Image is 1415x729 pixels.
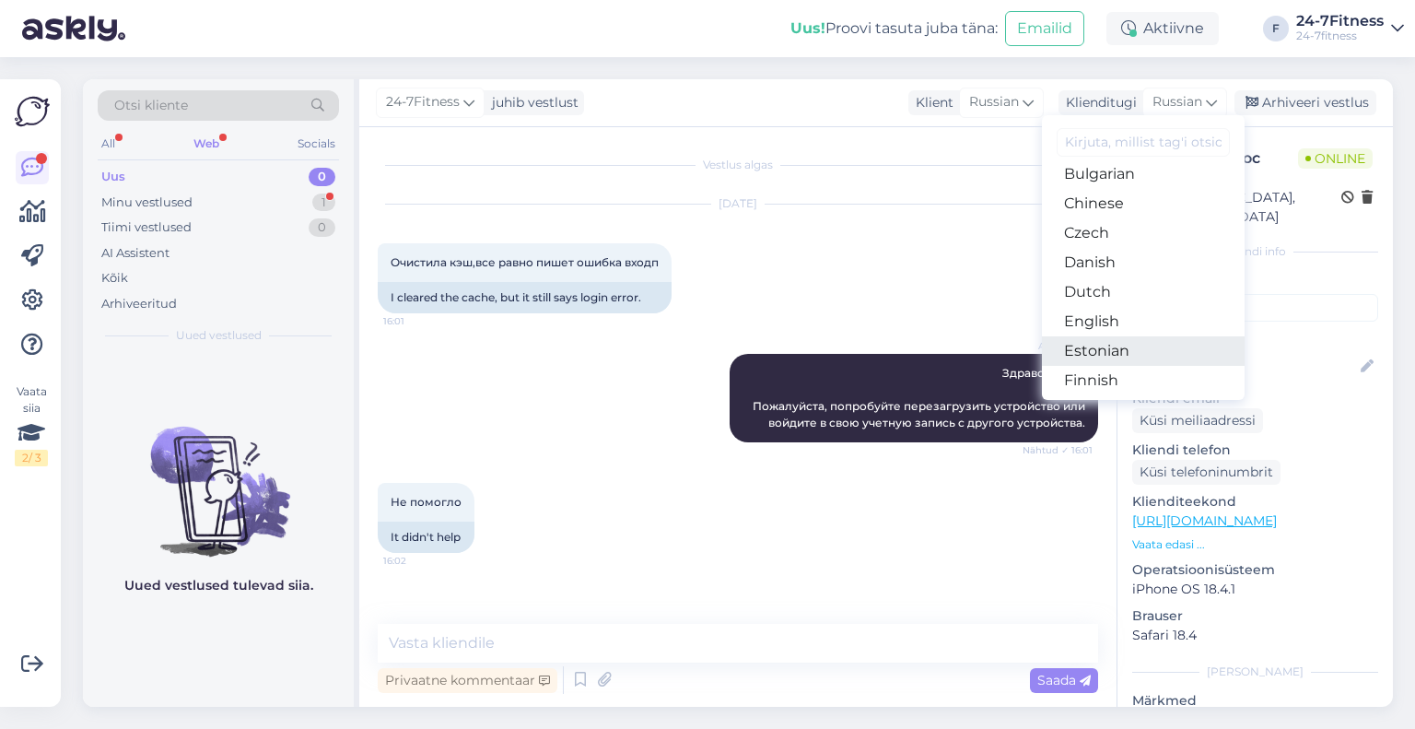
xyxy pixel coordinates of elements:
[378,522,474,553] div: It didn't help
[378,195,1098,212] div: [DATE]
[1296,14,1404,43] a: 24-7Fitness24-7fitness
[101,244,170,263] div: AI Assistent
[176,327,262,344] span: Uued vestlused
[1132,664,1378,680] div: [PERSON_NAME]
[15,383,48,466] div: Vaata siia
[383,314,452,328] span: 16:01
[378,157,1098,173] div: Vestlus algas
[1042,277,1245,307] a: Dutch
[1132,560,1378,580] p: Operatsioonisüsteem
[101,295,177,313] div: Arhiveeritud
[383,554,452,568] span: 16:02
[1132,460,1281,485] div: Küsi telefoninumbrit
[1042,189,1245,218] a: Chinese
[1042,218,1245,248] a: Czech
[1058,93,1137,112] div: Klienditugi
[1042,307,1245,336] a: English
[378,282,672,313] div: I cleared the cache, but it still says login error.
[790,18,998,40] div: Proovi tasuta juba täna:
[1037,672,1091,688] span: Saada
[1296,14,1384,29] div: 24-7Fitness
[908,93,953,112] div: Klient
[1132,294,1378,322] input: Lisa tag
[312,194,335,212] div: 1
[1132,626,1378,645] p: Safari 18.4
[1132,492,1378,511] p: Klienditeekond
[790,19,825,37] b: Uus!
[1133,357,1357,377] input: Lisa nimi
[1132,243,1378,260] div: Kliendi info
[1152,92,1202,112] span: Russian
[391,495,462,509] span: Не помогло
[1106,12,1219,45] div: Aktiivne
[1057,128,1230,157] input: Kirjuta, millist tag'i otsid
[294,132,339,156] div: Socials
[114,96,188,115] span: Otsi kliente
[1023,443,1093,457] span: Nähtud ✓ 16:01
[15,450,48,466] div: 2 / 3
[101,168,125,186] div: Uus
[1042,336,1245,366] a: Estonian
[1042,159,1245,189] a: Bulgarian
[378,668,557,693] div: Privaatne kommentaar
[15,94,50,129] img: Askly Logo
[1296,29,1384,43] div: 24-7fitness
[1132,606,1378,626] p: Brauser
[1132,512,1277,529] a: [URL][DOMAIN_NAME]
[101,194,193,212] div: Minu vestlused
[1132,389,1378,408] p: Kliendi email
[1298,148,1373,169] span: Online
[1132,408,1263,433] div: Küsi meiliaadressi
[1042,248,1245,277] a: Danish
[1023,339,1093,353] span: AI Assistent
[309,168,335,186] div: 0
[485,93,579,112] div: juhib vestlust
[386,92,460,112] span: 24-7Fitness
[1132,580,1378,599] p: iPhone OS 18.4.1
[83,394,354,559] img: No chats
[1132,691,1378,711] p: Märkmed
[1132,329,1378,348] p: Kliendi nimi
[101,218,192,237] div: Tiimi vestlused
[309,218,335,237] div: 0
[1005,11,1084,46] button: Emailid
[98,132,119,156] div: All
[1263,16,1289,41] div: F
[1132,271,1378,290] p: Kliendi tag'id
[190,132,223,156] div: Web
[1042,366,1245,395] a: Finnish
[124,576,313,595] p: Uued vestlused tulevad siia.
[101,269,128,288] div: Kõik
[391,255,659,269] span: Очистила кэш,все равно пишет ошибка входп
[1132,441,1378,460] p: Kliendi telefon
[969,92,1019,112] span: Russian
[1132,536,1378,553] p: Vaata edasi ...
[1234,90,1376,115] div: Arhiveeri vestlus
